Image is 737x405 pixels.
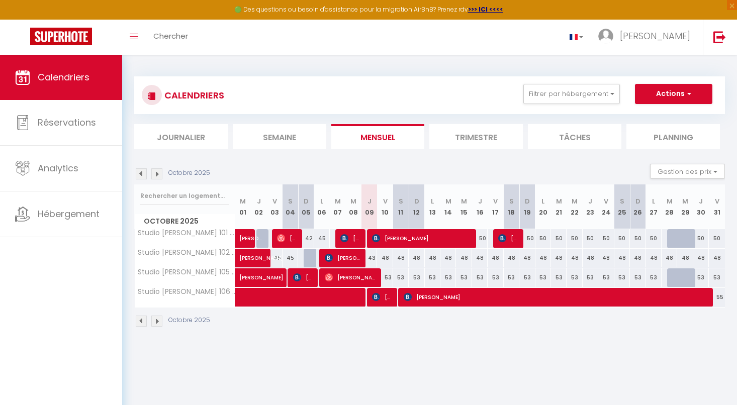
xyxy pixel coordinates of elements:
[298,184,314,229] th: 05
[556,196,562,206] abbr: M
[168,316,210,325] p: Octobre 2025
[709,184,725,229] th: 31
[523,84,620,104] button: Filtrer par hébergement
[709,249,725,267] div: 48
[646,249,661,267] div: 48
[468,5,503,14] a: >>> ICI <<<<
[667,196,673,206] abbr: M
[472,229,488,248] div: 50
[330,184,345,229] th: 07
[535,184,551,229] th: 20
[461,196,467,206] abbr: M
[535,229,551,248] div: 50
[635,196,640,206] abbr: D
[38,162,78,174] span: Analytics
[456,268,472,287] div: 53
[393,268,409,287] div: 53
[677,249,693,267] div: 48
[488,249,503,267] div: 48
[614,229,630,248] div: 50
[567,184,582,229] th: 22
[535,249,551,267] div: 48
[153,31,188,41] span: Chercher
[136,288,237,295] span: Studio [PERSON_NAME] 106 - Cosy & Lumineux
[340,229,361,248] span: [PERSON_NAME]
[682,196,688,206] abbr: M
[699,196,703,206] abbr: J
[393,184,409,229] th: 11
[146,20,196,55] a: Chercher
[367,196,372,206] abbr: J
[235,249,251,268] a: [PERSON_NAME]
[715,196,719,206] abbr: V
[488,268,503,287] div: 53
[693,268,709,287] div: 53
[598,249,614,267] div: 48
[277,229,298,248] span: [PERSON_NAME]
[361,184,377,229] th: 09
[304,196,309,206] abbr: D
[425,268,440,287] div: 53
[136,249,237,256] span: Studio [PERSON_NAME] 102 - Petit cocon bien situé
[425,184,440,229] th: 13
[709,268,725,287] div: 53
[567,268,582,287] div: 53
[409,249,424,267] div: 48
[372,229,471,248] span: [PERSON_NAME]
[325,268,377,287] span: [PERSON_NAME] Decaras-Frémion
[519,268,535,287] div: 53
[425,249,440,267] div: 48
[509,196,514,206] abbr: S
[583,184,598,229] th: 23
[399,196,403,206] abbr: S
[604,196,608,206] abbr: V
[650,164,725,179] button: Gestion des prix
[314,229,330,248] div: 45
[519,229,535,248] div: 50
[140,187,229,205] input: Rechercher un logement...
[235,229,251,248] a: [PERSON_NAME]
[409,268,424,287] div: 53
[30,28,92,45] img: Super Booking
[478,196,482,206] abbr: J
[331,124,425,149] li: Mensuel
[288,196,293,206] abbr: S
[646,268,661,287] div: 53
[239,263,309,282] span: [PERSON_NAME]
[456,249,472,267] div: 48
[38,116,96,129] span: Réservations
[630,268,646,287] div: 53
[630,184,646,229] th: 26
[239,224,262,243] span: [PERSON_NAME]
[440,268,456,287] div: 53
[693,249,709,267] div: 48
[233,124,326,149] li: Semaine
[567,249,582,267] div: 48
[239,243,286,262] span: [PERSON_NAME]
[298,229,314,248] div: 42
[551,249,567,267] div: 48
[377,249,393,267] div: 48
[551,268,567,287] div: 53
[583,268,598,287] div: 53
[404,287,705,307] span: [PERSON_NAME]
[693,229,709,248] div: 50
[162,84,224,107] h3: CALENDRIERS
[372,287,393,307] span: [PERSON_NAME]
[440,184,456,229] th: 14
[445,196,451,206] abbr: M
[598,229,614,248] div: 50
[38,71,89,83] span: Calendriers
[528,124,621,149] li: Tâches
[525,196,530,206] abbr: D
[551,184,567,229] th: 21
[551,229,567,248] div: 50
[591,20,703,55] a: ... [PERSON_NAME]
[257,196,261,206] abbr: J
[598,184,614,229] th: 24
[588,196,592,206] abbr: J
[456,184,472,229] th: 15
[393,249,409,267] div: 48
[325,248,361,267] span: [PERSON_NAME]
[620,196,624,206] abbr: S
